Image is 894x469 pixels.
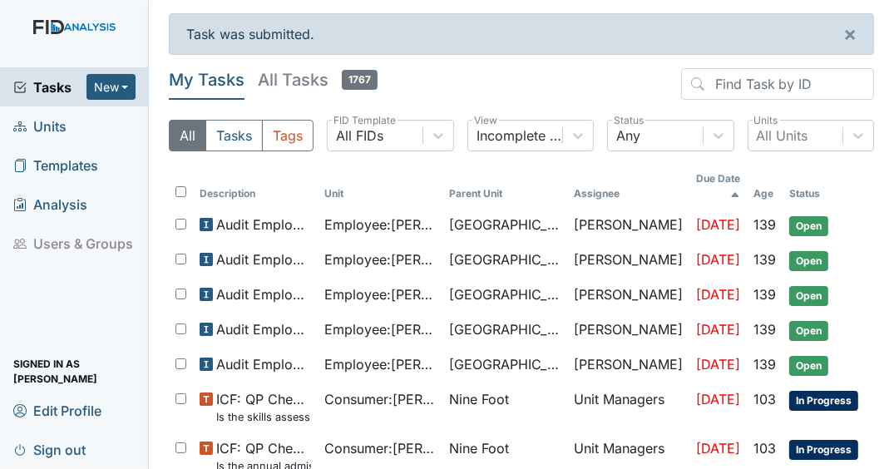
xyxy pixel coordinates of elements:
span: Audit Employees [216,319,311,339]
th: Assignee [567,165,689,208]
span: Analysis [13,191,87,217]
span: 139 [753,251,776,268]
span: [DATE] [696,251,740,268]
td: [PERSON_NAME] [567,278,689,313]
span: Audit Employees [216,215,311,234]
span: Employee : [PERSON_NAME] [324,284,436,304]
th: Toggle SortBy [318,165,442,208]
button: All [169,120,206,151]
span: 1767 [342,70,378,90]
span: Open [789,356,828,376]
td: Unit Managers [567,383,689,432]
td: [PERSON_NAME] [567,348,689,383]
span: [DATE] [696,440,740,457]
div: All Units [757,126,808,146]
span: [GEOGRAPHIC_DATA] [449,319,561,339]
span: Employee : [PERSON_NAME] [324,215,436,234]
span: Open [789,286,828,306]
span: Signed in as [PERSON_NAME] [13,358,136,384]
span: Employee : [PERSON_NAME] [324,354,436,374]
span: 103 [753,440,776,457]
a: Tasks [13,77,86,97]
span: Consumer : [PERSON_NAME] [324,389,436,409]
th: Toggle SortBy [193,165,318,208]
div: Type filter [169,120,314,151]
span: [DATE] [696,286,740,303]
span: Edit Profile [13,397,101,423]
div: All FIDs [336,126,383,146]
span: ICF: QP Checklist Is the skills assessment current? (document the date in the comment section) [216,389,311,425]
span: [GEOGRAPHIC_DATA] [449,284,561,304]
td: [PERSON_NAME] [567,208,689,243]
span: Sign out [13,437,86,462]
th: Toggle SortBy [442,165,567,208]
h5: All Tasks [258,68,378,91]
span: Units [13,113,67,139]
th: Toggle SortBy [689,165,747,208]
span: Templates [13,152,98,178]
span: 103 [753,391,776,407]
small: Is the skills assessment current? (document the date in the comment section) [216,409,311,425]
span: Nine Foot [449,389,509,409]
span: Employee : [PERSON_NAME] [324,319,436,339]
button: New [86,74,136,100]
h5: My Tasks [169,68,244,91]
div: Incomplete Tasks [477,126,564,146]
span: In Progress [789,440,858,460]
span: [DATE] [696,391,740,407]
button: × [827,14,873,54]
td: [PERSON_NAME] [567,313,689,348]
span: [GEOGRAPHIC_DATA] [449,249,561,269]
span: Open [789,216,828,236]
span: Open [789,251,828,271]
span: [GEOGRAPHIC_DATA] [449,354,561,374]
span: [DATE] [696,321,740,338]
button: Tasks [205,120,263,151]
span: × [843,22,857,46]
span: 139 [753,356,776,373]
span: Employee : [PERSON_NAME] [324,249,436,269]
div: Any [616,126,640,146]
div: Task was submitted. [169,13,874,55]
input: Find Task by ID [681,68,874,100]
td: [PERSON_NAME] [567,243,689,278]
span: 139 [753,216,776,233]
span: 139 [753,286,776,303]
span: Audit Employees [216,249,311,269]
input: Toggle All Rows Selected [175,186,186,197]
span: Nine Foot [449,438,509,458]
span: 139 [753,321,776,338]
th: Toggle SortBy [747,165,783,208]
span: Open [789,321,828,341]
span: In Progress [789,391,858,411]
span: [DATE] [696,356,740,373]
span: Consumer : [PERSON_NAME] [324,438,436,458]
span: [DATE] [696,216,740,233]
span: Audit Employees [216,284,311,304]
span: Audit Employees [216,354,311,374]
span: [GEOGRAPHIC_DATA] [449,215,561,234]
button: Tags [262,120,314,151]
